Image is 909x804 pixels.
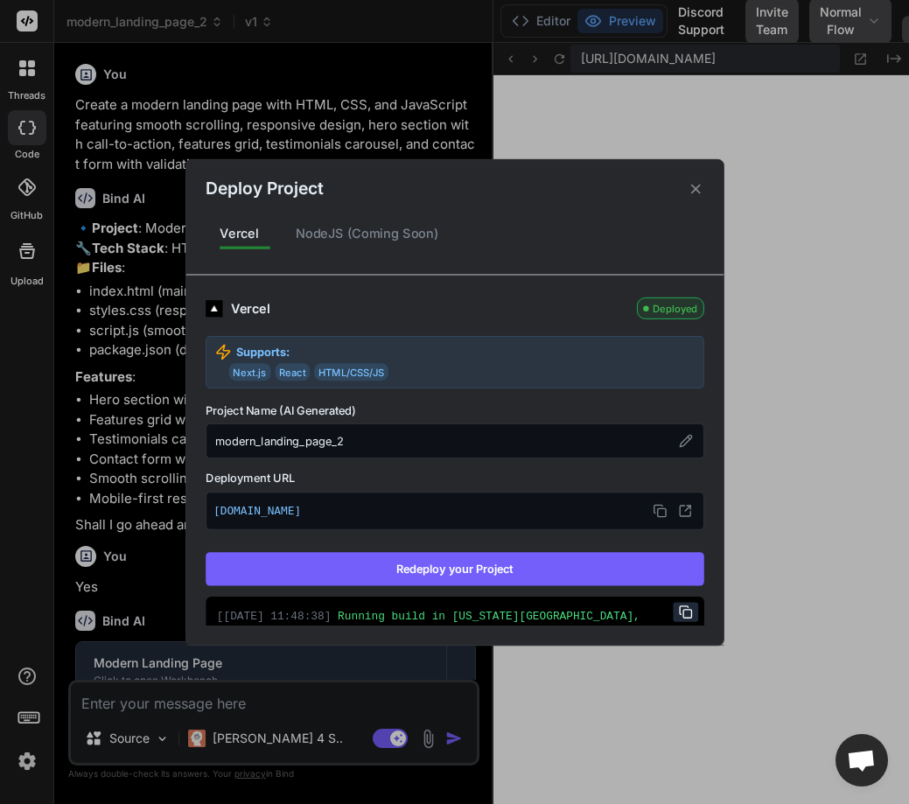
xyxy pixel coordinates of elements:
[217,608,693,641] div: Running build in [US_STATE][GEOGRAPHIC_DATA], [GEOGRAPHIC_DATA] (East) – iad1
[206,469,704,486] label: Deployment URL
[206,215,273,252] div: Vercel
[206,299,222,316] img: logo
[206,176,323,201] h2: Deploy Project
[637,297,704,319] div: Deployed
[217,610,332,622] span: [ [DATE] 11:48:38 ]
[231,298,628,318] div: Vercel
[206,423,704,458] div: modern_landing_page_2
[836,734,888,787] div: Open chat
[213,500,696,522] p: [DOMAIN_NAME]
[206,402,704,419] label: Project Name (AI Generated)
[314,363,388,381] span: HTML/CSS/JS
[648,500,671,522] button: Copy URL
[275,363,310,381] span: React
[675,430,695,450] button: Edit project name
[281,215,452,252] div: NodeJS (Coming Soon)
[206,552,704,585] button: Redeploy your Project
[228,363,270,381] span: Next.js
[235,343,290,360] strong: Supports:
[674,500,696,522] button: Open in new tab
[673,602,698,621] button: Copy URL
